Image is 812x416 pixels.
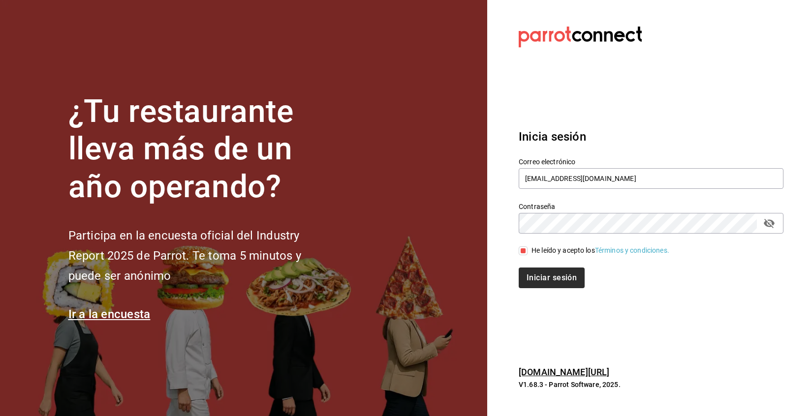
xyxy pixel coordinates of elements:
[519,267,585,288] button: Iniciar sesión
[519,380,783,389] p: V1.68.3 - Parrot Software, 2025.
[531,245,669,256] div: He leído y acepto los
[519,158,783,165] label: Correo electrónico
[519,367,609,377] a: [DOMAIN_NAME][URL]
[519,128,783,146] h3: Inicia sesión
[68,226,334,286] h2: Participa en la encuesta oficial del Industry Report 2025 de Parrot. Te toma 5 minutos y puede se...
[519,168,783,189] input: Ingresa tu correo electrónico
[761,215,778,232] button: passwordField
[595,246,669,254] a: Términos y condiciones.
[68,93,334,206] h1: ¿Tu restaurante lleva más de un año operando?
[519,203,783,209] label: Contraseña
[68,307,151,321] a: Ir a la encuesta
